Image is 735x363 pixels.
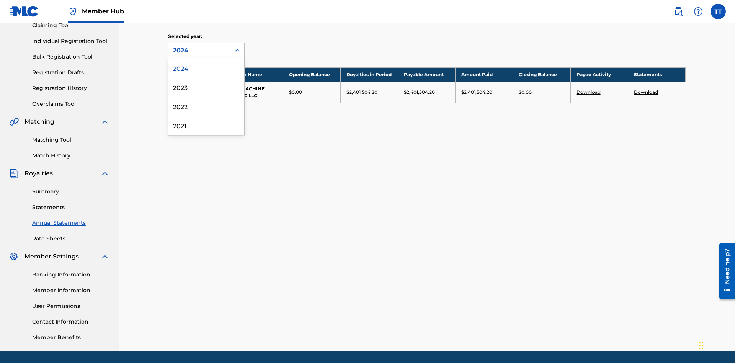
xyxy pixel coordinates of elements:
[32,37,109,45] a: Individual Registration Tool
[346,89,377,96] p: $2,401,504.20
[513,67,570,82] th: Closing Balance
[404,89,435,96] p: $2,401,504.20
[699,334,704,357] div: Drag
[32,136,109,144] a: Matching Tool
[461,89,492,96] p: $2,401,504.20
[82,7,124,16] span: Member Hub
[32,53,109,61] a: Bulk Registration Tool
[32,21,109,29] a: Claiming Tool
[168,116,244,135] div: 2021
[714,240,735,303] iframe: Resource Center
[173,46,226,55] div: 2024
[9,117,19,126] img: Matching
[283,67,340,82] th: Opening Balance
[9,6,39,17] img: MLC Logo
[168,96,244,116] div: 2022
[24,169,53,178] span: Royalties
[634,89,658,95] a: Download
[9,252,18,261] img: Member Settings
[577,89,601,95] a: Download
[32,271,109,279] a: Banking Information
[32,203,109,211] a: Statements
[32,100,109,108] a: Overclaims Tool
[697,326,735,363] iframe: Chat Widget
[340,67,398,82] th: Royalties in Period
[32,235,109,243] a: Rate Sheets
[9,169,18,178] img: Royalties
[674,7,683,16] img: search
[32,69,109,77] a: Registration Drafts
[671,4,686,19] a: Public Search
[32,286,109,294] a: Member Information
[68,7,77,16] img: Top Rightsholder
[691,4,706,19] div: Help
[100,169,109,178] img: expand
[168,33,245,40] p: Selected year:
[225,67,283,82] th: Payee Name
[225,82,283,103] td: BIG MACHINE MUSIC LLC
[24,117,54,126] span: Matching
[519,89,532,96] p: $0.00
[289,89,302,96] p: $0.00
[32,152,109,160] a: Match History
[32,334,109,342] a: Member Benefits
[100,117,109,126] img: expand
[710,4,726,19] div: User Menu
[168,58,244,77] div: 2024
[24,252,79,261] span: Member Settings
[168,77,244,96] div: 2023
[32,219,109,227] a: Annual Statements
[570,67,628,82] th: Payee Activity
[456,67,513,82] th: Amount Paid
[32,302,109,310] a: User Permissions
[32,188,109,196] a: Summary
[694,7,703,16] img: help
[398,67,456,82] th: Payable Amount
[100,252,109,261] img: expand
[628,67,685,82] th: Statements
[32,318,109,326] a: Contact Information
[32,84,109,92] a: Registration History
